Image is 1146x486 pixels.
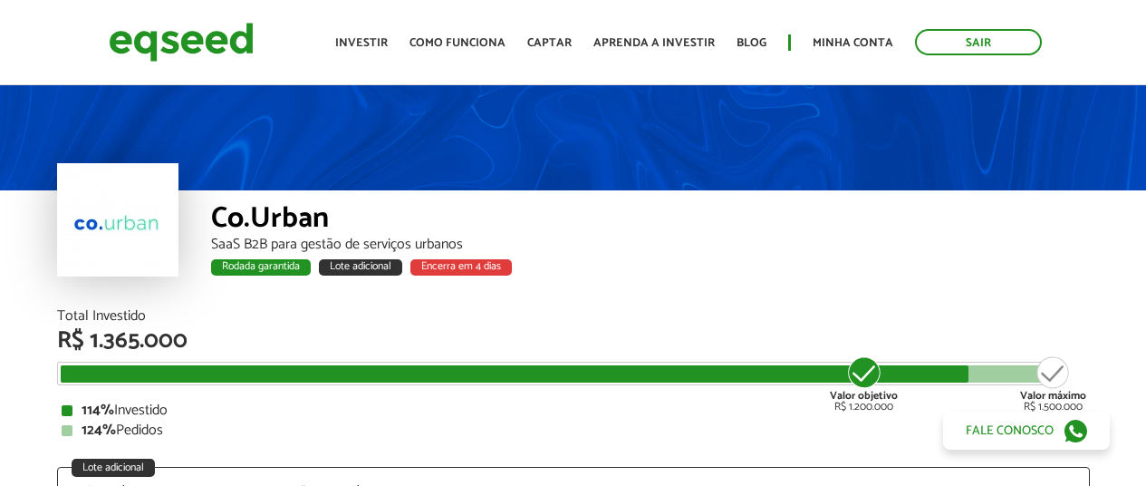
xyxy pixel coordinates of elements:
[62,423,1085,438] div: Pedidos
[527,37,572,49] a: Captar
[409,37,506,49] a: Como funciona
[737,37,766,49] a: Blog
[830,355,898,413] div: R$ 1.200.000
[57,329,1090,353] div: R$ 1.365.000
[82,398,114,423] strong: 114%
[57,309,1090,324] div: Total Investido
[335,37,388,49] a: Investir
[830,387,898,404] strong: Valor objetivo
[109,18,254,66] img: EqSeed
[813,37,893,49] a: Minha conta
[1020,387,1086,404] strong: Valor máximo
[211,259,311,276] div: Rodada garantida
[915,29,1042,55] a: Sair
[211,238,1090,252] div: SaaS B2B para gestão de serviços urbanos
[319,259,402,276] div: Lote adicional
[410,259,512,276] div: Encerra em 4 dias
[82,418,116,442] strong: 124%
[62,403,1085,418] div: Investido
[593,37,715,49] a: Aprenda a investir
[1020,355,1086,413] div: R$ 1.500.000
[72,459,155,477] div: Lote adicional
[211,204,1090,238] div: Co.Urban
[943,412,1110,450] a: Fale conosco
